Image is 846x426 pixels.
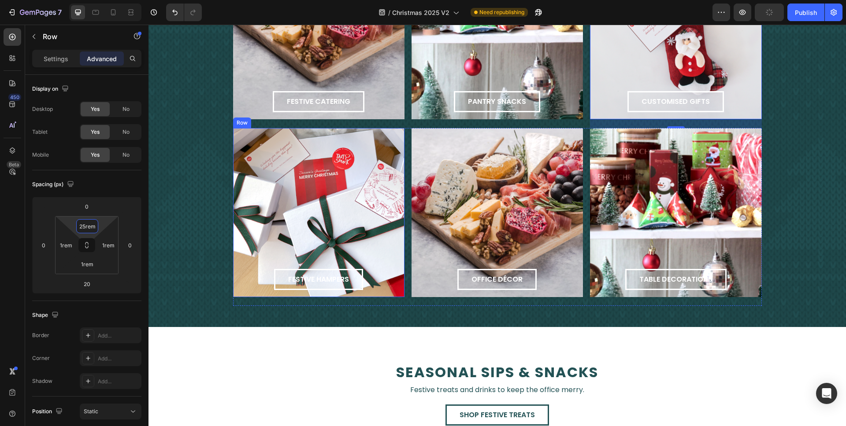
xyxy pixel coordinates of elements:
[795,8,817,17] div: Publish
[98,378,139,386] div: Add...
[8,94,21,101] div: 450
[297,380,401,401] button: <p>shop festive treats</p>
[80,404,141,419] button: Static
[323,250,374,260] span: office décor
[78,200,96,213] input: 0
[91,128,100,136] span: Yes
[479,8,524,16] span: Need republishing
[309,244,388,265] button: <p><span style="color:#FFFFFF;">office décor</span></p>
[37,239,50,252] input: 0
[91,151,100,159] span: Yes
[32,377,52,385] div: Shadow
[166,4,202,21] div: Undo/Redo
[32,151,49,159] div: Mobile
[122,151,130,159] span: No
[32,179,76,191] div: Spacing (px)
[123,239,137,252] input: 0
[86,94,101,102] div: Row
[305,66,392,88] button: <p><span style="color:#FFFFFF;">pantry snacks</span></p>
[148,25,846,426] iframe: Design area
[84,408,98,415] span: Static
[816,383,837,404] div: Open Intercom Messenger
[59,239,73,252] input: l
[78,257,96,271] input: l
[122,105,130,113] span: No
[122,128,130,136] span: No
[493,72,561,82] span: customised gifts
[44,54,68,63] p: Settings
[78,220,96,233] input: 25rem
[87,54,117,63] p: Advanced
[102,239,115,252] input: l
[43,31,118,42] p: Row
[32,105,53,113] div: Desktop
[126,244,215,265] button: <p><span style="color:#FFFFFF;">festive hampers</span></p>
[98,332,139,340] div: Add...
[98,355,139,363] div: Add...
[7,161,21,168] div: Beta
[491,250,564,260] span: table decorations
[477,244,578,265] button: <p><span style="color:#FFFFFF;">table decorations</span></p>
[32,309,60,321] div: Shape
[4,4,66,21] button: 7
[388,8,390,17] span: /
[787,4,824,21] button: Publish
[32,406,64,418] div: Position
[311,385,386,396] p: shop festive treats
[262,360,436,370] span: Festive treats and drinks to keep the office merry.
[392,8,449,17] span: Christmas 2025 V2
[78,277,96,290] input: 20
[58,7,62,18] p: 7
[32,83,70,95] div: Display on
[32,128,48,136] div: Tablet
[91,105,100,113] span: Yes
[32,331,49,339] div: Border
[319,72,378,82] span: pantry snacks
[140,250,200,260] span: festive hampers
[248,338,450,357] span: seasonal sips & snacks
[32,354,50,362] div: Corner
[479,66,575,88] button: <p><span style="color:#FFFFFF;">customised gifts</span></p>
